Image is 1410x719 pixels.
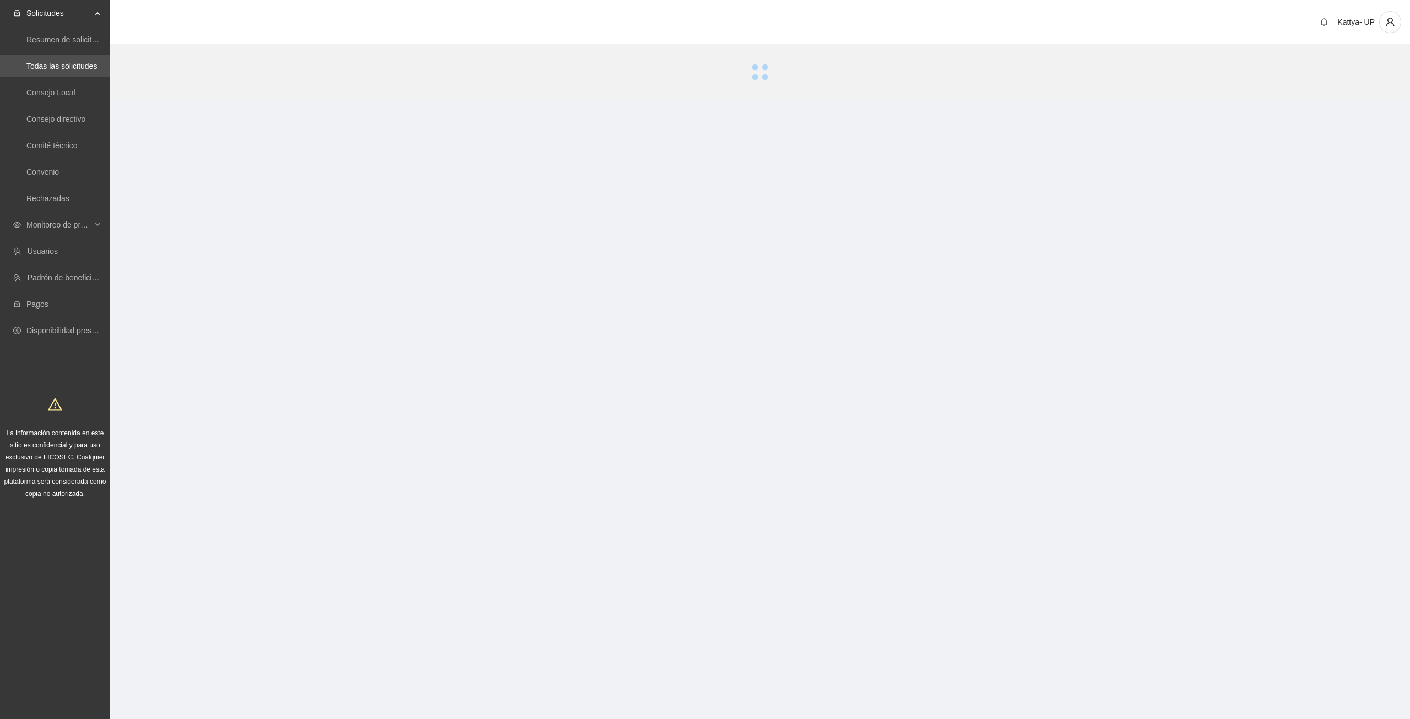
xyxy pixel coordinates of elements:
[1337,18,1375,26] span: Kattya- UP
[26,2,91,24] span: Solicitudes
[26,115,85,123] a: Consejo directivo
[4,429,106,498] span: La información contenida en este sitio es confidencial y para uso exclusivo de FICOSEC. Cualquier...
[28,247,58,256] a: Usuarios
[26,35,150,44] a: Resumen de solicitudes por aprobar
[28,273,109,282] a: Padrón de beneficiarios
[26,167,59,176] a: Convenio
[26,62,97,71] a: Todas las solicitudes
[26,88,75,97] a: Consejo Local
[1379,11,1401,33] button: user
[26,326,121,335] a: Disponibilidad presupuestal
[26,194,69,203] a: Rechazadas
[26,300,48,309] a: Pagos
[13,221,21,229] span: eye
[13,9,21,17] span: inbox
[26,214,91,236] span: Monitoreo de proyectos
[1315,13,1333,31] button: bell
[26,141,78,150] a: Comité técnico
[1380,17,1401,27] span: user
[1316,18,1332,26] span: bell
[48,397,62,412] span: warning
